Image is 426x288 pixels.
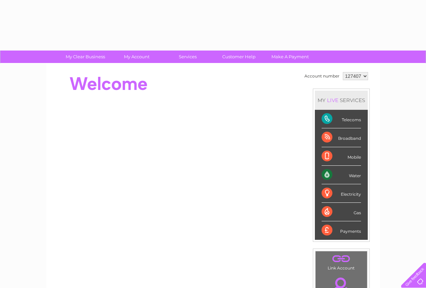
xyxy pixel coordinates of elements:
[160,51,216,63] a: Services
[262,51,318,63] a: Make A Payment
[303,70,341,82] td: Account number
[315,251,367,272] td: Link Account
[322,221,361,239] div: Payments
[109,51,164,63] a: My Account
[322,147,361,166] div: Mobile
[211,51,267,63] a: Customer Help
[317,253,365,265] a: .
[315,91,368,110] div: MY SERVICES
[322,110,361,128] div: Telecoms
[322,184,361,203] div: Electricity
[326,97,340,103] div: LIVE
[322,166,361,184] div: Water
[322,128,361,147] div: Broadband
[322,203,361,221] div: Gas
[58,51,113,63] a: My Clear Business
